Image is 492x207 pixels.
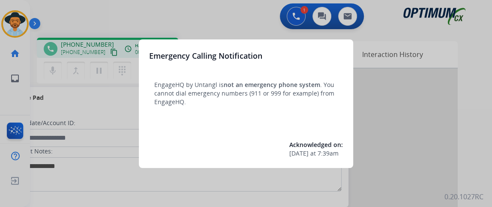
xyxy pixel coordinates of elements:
div: at [289,149,343,158]
p: EngageHQ by Untangl is . You cannot dial emergency numbers (911 or 999 for example) from EngageHQ. [154,81,338,106]
span: 7:39am [318,149,339,158]
h3: Emergency Calling Notification [149,50,262,62]
span: not an emergency phone system [224,81,320,89]
p: 0.20.1027RC [444,192,483,202]
span: [DATE] [289,149,309,158]
span: Acknowledged on: [289,141,343,149]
